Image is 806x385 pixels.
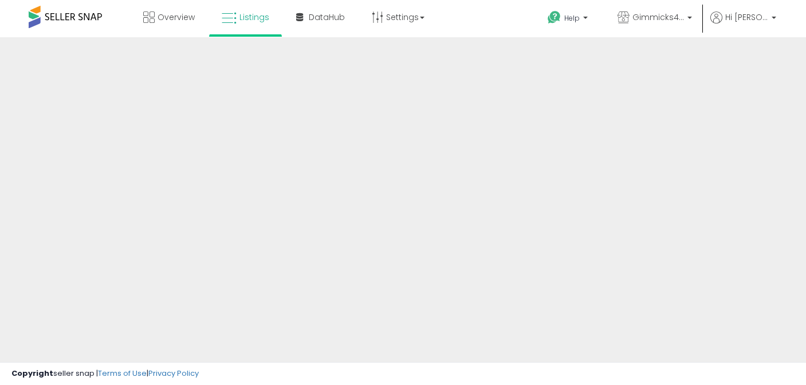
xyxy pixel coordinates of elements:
[309,11,345,23] span: DataHub
[98,368,147,379] a: Terms of Use
[564,13,580,23] span: Help
[11,368,53,379] strong: Copyright
[239,11,269,23] span: Listings
[547,10,561,25] i: Get Help
[158,11,195,23] span: Overview
[148,368,199,379] a: Privacy Policy
[538,2,599,37] a: Help
[710,11,776,37] a: Hi [PERSON_NAME]
[11,368,199,379] div: seller snap | |
[632,11,684,23] span: Gimmicks4less
[725,11,768,23] span: Hi [PERSON_NAME]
